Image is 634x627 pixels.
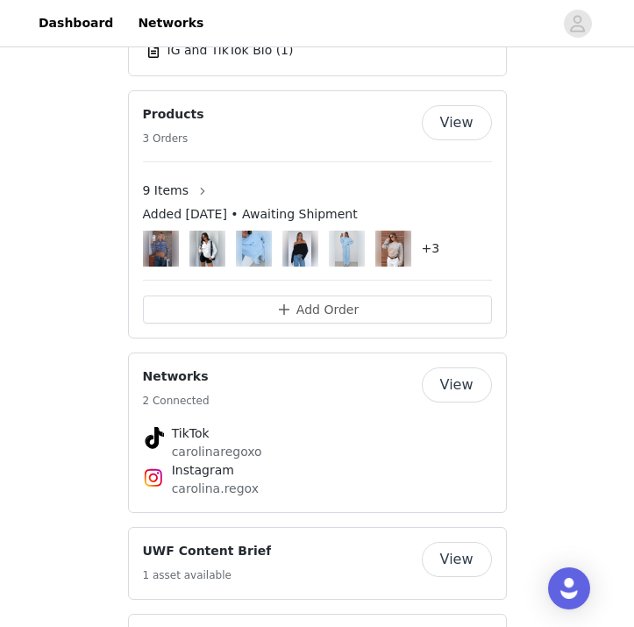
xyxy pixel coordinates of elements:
[127,4,214,43] a: Networks
[289,231,312,267] img: You Don't Need Me Off Shoulder Knit Sweater Black
[422,367,492,403] button: View
[282,226,318,271] img: Image Background Blur
[172,424,463,443] h4: TikTok
[143,182,189,200] span: 9 Items
[167,41,294,60] span: IG and TikTok Bio (1)
[422,542,492,577] button: View
[172,461,463,480] h4: Instagram
[143,296,492,324] button: Add Order
[143,367,210,386] h4: Networks
[196,231,219,267] img: Doing It For You Zip Front Sweater Grey Marle
[172,480,463,498] p: carolina.regox
[236,226,272,271] img: Image Background Blur
[143,393,210,409] h5: 2 Connected
[143,467,164,488] img: Instagram Icon
[28,4,124,43] a: Dashboard
[143,131,204,146] h5: 3 Orders
[569,10,586,38] div: avatar
[189,226,225,271] img: Image Background Blur
[128,527,507,600] div: UWF Content Brief
[143,226,179,271] img: Image Background Blur
[335,231,359,267] img: Instant Attraction Wide Leg Sweatpants Baby Blue
[422,105,492,140] button: View
[143,567,272,583] h5: 1 asset available
[128,353,507,513] div: Networks
[128,90,507,338] div: Products
[172,443,463,461] p: carolinaregoxo
[422,239,440,258] h4: +3
[329,226,365,271] img: Image Background Blur
[143,205,358,224] span: Added [DATE] • Awaiting Shipment
[381,231,405,267] img: Can't Help Falling Knit Sweater Beige
[548,567,590,609] div: Open Intercom Messenger
[143,542,272,560] h4: UWF Content Brief
[149,231,173,267] img: Inner Smile Stripe Knit Cardigan Skyline Borders
[143,105,204,124] h4: Products
[375,226,411,271] img: Image Background Blur
[242,231,266,267] img: Instant Attraction Oversized Hoodie Baby Blue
